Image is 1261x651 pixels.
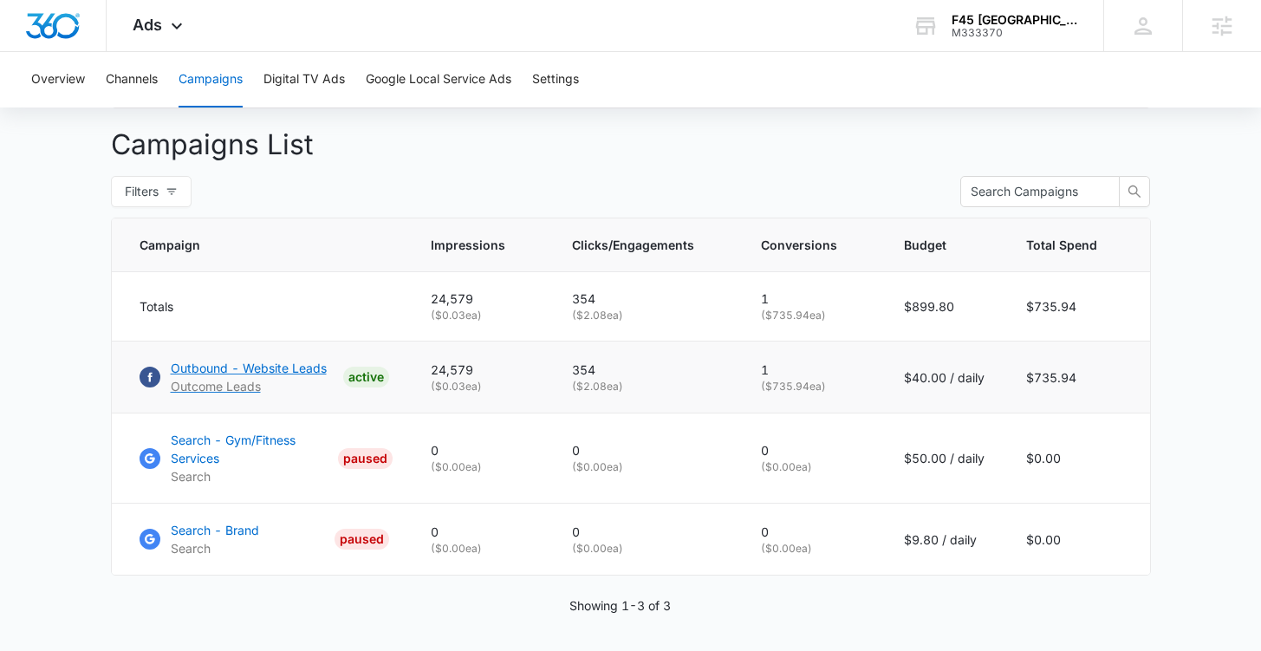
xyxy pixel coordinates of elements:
[140,367,160,387] img: Facebook
[1119,176,1150,207] button: search
[140,297,389,316] div: Totals
[572,361,719,379] p: 354
[140,448,160,469] img: Google Ads
[140,236,364,254] span: Campaign
[761,379,862,394] p: ( $735.94 ea)
[171,377,327,395] p: Outcome Leads
[761,523,862,541] p: 0
[140,529,160,550] img: Google Ads
[1026,236,1097,254] span: Total Spend
[572,541,719,557] p: ( $0.00 ea)
[140,359,389,395] a: FacebookOutbound - Website LeadsOutcome LeadsACTIVE
[761,308,862,323] p: ( $735.94 ea)
[431,236,505,254] span: Impressions
[133,16,162,34] span: Ads
[140,521,389,557] a: Google AdsSearch - BrandSearchPAUSED
[431,541,530,557] p: ( $0.00 ea)
[1005,413,1150,504] td: $0.00
[761,290,862,308] p: 1
[572,290,719,308] p: 354
[904,531,985,549] p: $9.80 / daily
[171,521,259,539] p: Search - Brand
[952,13,1078,27] div: account name
[572,523,719,541] p: 0
[572,236,694,254] span: Clicks/Engagements
[1005,504,1150,576] td: $0.00
[971,182,1095,201] input: Search Campaigns
[952,27,1078,39] div: account id
[338,448,393,469] div: PAUSED
[1005,272,1150,342] td: $735.94
[431,308,530,323] p: ( $0.03 ea)
[431,290,530,308] p: 24,579
[1005,342,1150,413] td: $735.94
[572,441,719,459] p: 0
[1120,185,1149,199] span: search
[569,596,671,615] p: Showing 1-3 of 3
[140,431,389,485] a: Google AdsSearch - Gym/Fitness ServicesSearchPAUSED
[179,52,243,107] button: Campaigns
[761,441,862,459] p: 0
[111,176,192,207] button: Filters
[572,459,719,475] p: ( $0.00 ea)
[431,361,530,379] p: 24,579
[366,52,511,107] button: Google Local Service Ads
[904,297,985,316] p: $899.80
[904,368,985,387] p: $40.00 / daily
[263,52,345,107] button: Digital TV Ads
[431,441,530,459] p: 0
[31,52,85,107] button: Overview
[431,459,530,475] p: ( $0.00 ea)
[111,124,1151,166] p: Campaigns List
[125,182,159,201] span: Filters
[106,52,158,107] button: Channels
[761,236,837,254] span: Conversions
[904,449,985,467] p: $50.00 / daily
[343,367,389,387] div: ACTIVE
[171,431,332,467] p: Search - Gym/Fitness Services
[171,539,259,557] p: Search
[431,379,530,394] p: ( $0.03 ea)
[532,52,579,107] button: Settings
[761,361,862,379] p: 1
[572,308,719,323] p: ( $2.08 ea)
[431,523,530,541] p: 0
[761,459,862,475] p: ( $0.00 ea)
[904,236,959,254] span: Budget
[171,359,327,377] p: Outbound - Website Leads
[171,467,332,485] p: Search
[572,379,719,394] p: ( $2.08 ea)
[335,529,389,550] div: PAUSED
[761,541,862,557] p: ( $0.00 ea)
